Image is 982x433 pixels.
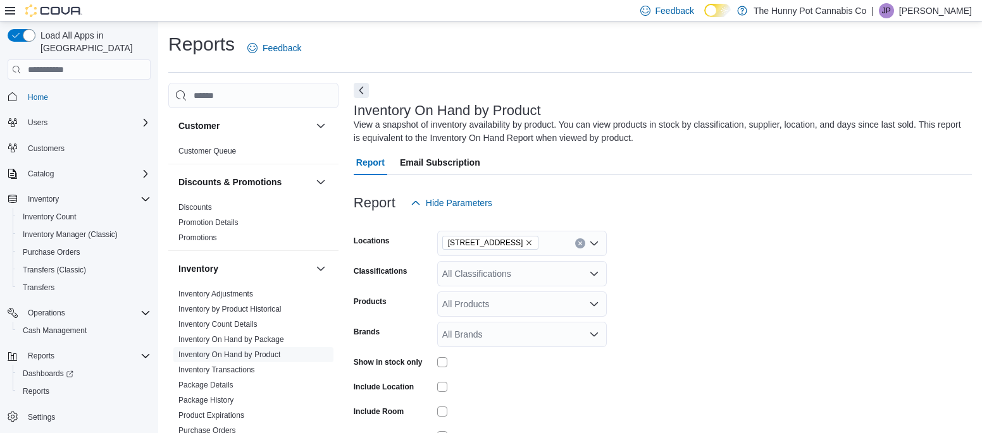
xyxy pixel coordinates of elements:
[178,289,253,299] span: Inventory Adjustments
[35,29,151,54] span: Load All Apps in [GEOGRAPHIC_DATA]
[23,326,87,336] span: Cash Management
[3,114,156,131] button: Users
[18,262,91,277] a: Transfers (Classic)
[18,209,82,224] a: Inventory Count
[18,227,151,242] span: Inventory Manager (Classic)
[354,382,414,392] label: Include Location
[178,334,284,345] span: Inventory On Hand by Package
[168,200,339,250] div: Discounts & Promotions
[3,347,156,365] button: Reports
[18,245,85,260] a: Purchase Orders
[25,4,82,17] img: Cova
[178,217,239,228] span: Promotion Details
[178,218,239,227] a: Promotion Details
[406,190,497,216] button: Hide Parameters
[18,323,151,338] span: Cash Management
[178,304,282,314] span: Inventory by Product Historical
[23,386,49,396] span: Reports
[28,351,54,361] span: Reports
[354,296,387,307] label: Products
[589,269,599,279] button: Open list of options
[23,247,80,257] span: Purchase Orders
[23,141,70,156] a: Customers
[178,119,220,132] h3: Customer
[23,348,59,363] button: Reports
[13,365,156,382] a: Dashboards
[23,192,64,207] button: Inventory
[23,212,77,222] span: Inventory Count
[13,382,156,400] button: Reports
[354,236,390,246] label: Locations
[178,203,212,212] a: Discounts
[18,323,92,338] a: Cash Management
[18,209,151,224] span: Inventory Count
[28,169,54,179] span: Catalog
[28,118,47,128] span: Users
[23,90,53,105] a: Home
[28,143,65,154] span: Customers
[23,305,70,320] button: Operations
[3,190,156,208] button: Inventory
[23,166,151,181] span: Catalog
[23,348,151,363] span: Reports
[13,226,156,243] button: Inventory Manager (Classic)
[356,150,385,175] span: Report
[178,202,212,212] span: Discounts
[178,411,244,420] a: Product Expirations
[23,115,151,130] span: Users
[18,280,151,295] span: Transfers
[23,265,86,275] span: Transfers (Classic)
[704,4,731,17] input: Dark Mode
[178,410,244,420] span: Product Expirations
[13,208,156,226] button: Inventory Count
[178,176,311,188] button: Discounts & Promotions
[13,243,156,261] button: Purchase Orders
[23,140,151,156] span: Customers
[23,369,73,379] span: Dashboards
[704,17,705,18] span: Dark Mode
[178,396,233,405] a: Package History
[882,3,891,18] span: JP
[178,350,280,360] span: Inventory On Hand by Product
[3,165,156,183] button: Catalog
[23,410,60,425] a: Settings
[18,366,151,381] span: Dashboards
[23,115,53,130] button: Users
[656,4,694,17] span: Feedback
[354,118,966,145] div: View a snapshot of inventory availability by product. You can view products in stock by classific...
[400,150,480,175] span: Email Subscription
[178,305,282,314] a: Inventory by Product Historical
[23,283,54,293] span: Transfers
[178,119,311,132] button: Customer
[23,192,151,207] span: Inventory
[18,384,151,399] span: Reports
[871,3,874,18] p: |
[28,308,65,318] span: Operations
[242,35,306,61] a: Feedback
[18,366,78,381] a: Dashboards
[313,118,328,133] button: Customer
[899,3,972,18] p: [PERSON_NAME]
[178,320,258,329] a: Inventory Count Details
[426,197,492,209] span: Hide Parameters
[178,319,258,329] span: Inventory Count Details
[18,280,59,295] a: Transfers
[3,87,156,106] button: Home
[168,32,235,57] h1: Reports
[23,166,59,181] button: Catalog
[589,329,599,339] button: Open list of options
[168,143,339,164] div: Customer
[354,103,541,118] h3: Inventory On Hand by Product
[178,176,282,188] h3: Discounts & Promotions
[178,147,236,156] a: Customer Queue
[28,412,55,422] span: Settings
[13,279,156,296] button: Transfers
[13,322,156,339] button: Cash Management
[313,174,328,190] button: Discounts & Promotions
[13,261,156,279] button: Transfers (Classic)
[178,365,255,375] span: Inventory Transactions
[263,42,301,54] span: Feedback
[589,299,599,309] button: Open list of options
[754,3,866,18] p: The Hunny Pot Cannabis Co
[28,194,59,204] span: Inventory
